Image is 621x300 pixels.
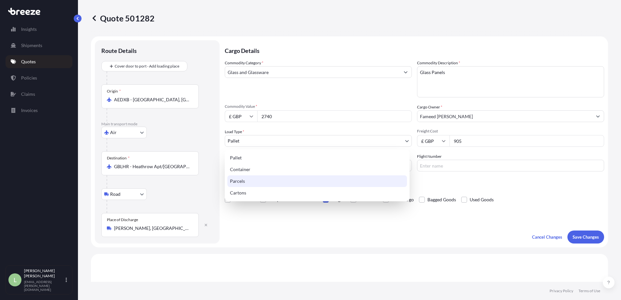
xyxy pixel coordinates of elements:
[227,164,407,175] div: Container
[91,13,155,23] p: Quote 501282
[225,40,604,60] p: Cargo Details
[227,187,407,199] div: Cartons
[227,152,407,164] div: Pallet
[227,175,407,187] div: Parcels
